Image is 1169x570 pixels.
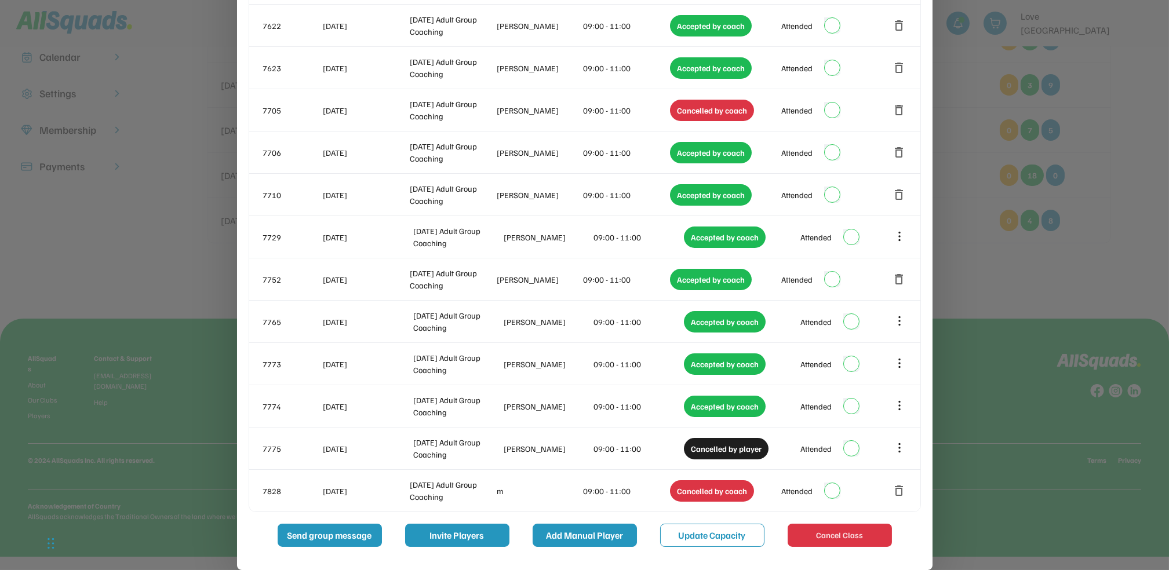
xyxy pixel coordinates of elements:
[781,273,813,286] div: Attended
[323,104,408,116] div: [DATE]
[781,104,813,116] div: Attended
[263,316,321,328] div: 7765
[893,19,906,32] button: delete
[323,147,408,159] div: [DATE]
[263,400,321,412] div: 7774
[584,104,668,116] div: 09:00 - 11:00
[684,396,766,417] div: Accepted by coach
[800,358,832,370] div: Attended
[893,145,906,159] button: delete
[584,147,668,159] div: 09:00 - 11:00
[684,226,766,248] div: Accepted by coach
[893,61,906,75] button: delete
[410,140,494,165] div: [DATE] Adult Group Coaching
[504,231,592,243] div: [PERSON_NAME]
[670,57,752,79] div: Accepted by coach
[893,484,906,498] button: delete
[584,62,668,74] div: 09:00 - 11:00
[594,316,682,328] div: 09:00 - 11:00
[504,358,592,370] div: [PERSON_NAME]
[263,231,321,243] div: 7729
[405,524,509,547] button: Invite Players
[781,485,813,497] div: Attended
[781,189,813,201] div: Attended
[410,267,494,291] div: [DATE] Adult Group Coaching
[263,62,321,74] div: 7623
[323,20,408,32] div: [DATE]
[584,189,668,201] div: 09:00 - 11:00
[323,358,411,370] div: [DATE]
[410,98,494,122] div: [DATE] Adult Group Coaching
[323,400,411,412] div: [DATE]
[684,353,766,375] div: Accepted by coach
[781,20,813,32] div: Attended
[263,485,321,497] div: 7828
[323,231,411,243] div: [DATE]
[410,478,494,503] div: [DATE] Adult Group Coaching
[263,273,321,286] div: 7752
[497,273,581,286] div: [PERSON_NAME]
[323,316,411,328] div: [DATE]
[413,436,501,461] div: [DATE] Adult Group Coaching
[594,358,682,370] div: 09:00 - 11:00
[263,358,321,370] div: 7773
[893,103,906,117] button: delete
[781,62,813,74] div: Attended
[788,524,892,547] button: Cancel Class
[413,309,501,334] div: [DATE] Adult Group Coaching
[684,438,769,459] div: Cancelled by player
[594,443,682,455] div: 09:00 - 11:00
[497,147,581,159] div: [PERSON_NAME]
[410,182,494,207] div: [DATE] Adult Group Coaching
[684,311,766,332] div: Accepted by coach
[893,272,906,286] button: delete
[670,15,752,36] div: Accepted by coach
[413,225,501,249] div: [DATE] Adult Group Coaching
[413,394,501,418] div: [DATE] Adult Group Coaching
[504,400,592,412] div: [PERSON_NAME]
[497,62,581,74] div: [PERSON_NAME]
[670,100,754,121] div: Cancelled by coach
[278,524,382,547] button: Send group message
[410,13,494,38] div: [DATE] Adult Group Coaching
[263,20,321,32] div: 7622
[323,62,408,74] div: [DATE]
[800,400,832,412] div: Attended
[504,316,592,328] div: [PERSON_NAME]
[410,56,494,80] div: [DATE] Adult Group Coaching
[594,231,682,243] div: 09:00 - 11:00
[323,273,408,286] div: [DATE]
[263,443,321,455] div: 7775
[263,189,321,201] div: 7710
[800,316,832,328] div: Attended
[497,189,581,201] div: [PERSON_NAME]
[323,189,408,201] div: [DATE]
[893,188,906,202] button: delete
[323,443,411,455] div: [DATE]
[263,104,321,116] div: 7705
[584,485,668,497] div: 09:00 - 11:00
[323,485,408,497] div: [DATE]
[670,480,754,502] div: Cancelled by coach
[670,269,752,290] div: Accepted by coach
[594,400,682,412] div: 09:00 - 11:00
[800,443,832,455] div: Attended
[413,352,501,376] div: [DATE] Adult Group Coaching
[584,20,668,32] div: 09:00 - 11:00
[670,142,752,163] div: Accepted by coach
[497,20,581,32] div: [PERSON_NAME]
[670,184,752,206] div: Accepted by coach
[497,485,581,497] div: m
[533,524,637,547] button: Add Manual Player
[504,443,592,455] div: [PERSON_NAME]
[584,273,668,286] div: 09:00 - 11:00
[660,524,764,547] button: Update Capacity
[497,104,581,116] div: [PERSON_NAME]
[781,147,813,159] div: Attended
[800,231,832,243] div: Attended
[263,147,321,159] div: 7706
